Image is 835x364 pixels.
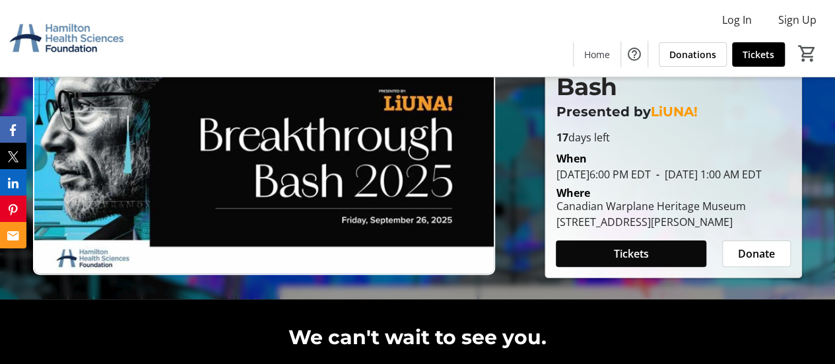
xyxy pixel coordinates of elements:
img: Hamilton Health Sciences Foundation's Logo [8,5,125,71]
p: days left [556,129,791,145]
span: Tickets [614,246,649,262]
button: Tickets [556,240,706,267]
span: Donations [669,48,716,61]
span: Tickets [743,48,774,61]
button: Donate [722,240,791,267]
span: [DATE] 6:00 PM EDT [556,167,650,182]
div: Where [556,188,589,198]
span: Presented by [556,104,650,120]
div: When [556,151,586,166]
span: Donate [738,246,775,262]
span: - [650,167,664,182]
div: [STREET_ADDRESS][PERSON_NAME] [556,214,745,230]
button: Log In [712,9,762,30]
span: We can't wait to see you. [288,325,547,349]
button: Help [621,41,648,67]
img: Campaign CTA Media Photo [33,15,495,275]
span: [DATE] 1:00 AM EDT [650,167,761,182]
span: LiUNA! [650,104,697,120]
span: Log In [722,12,752,28]
div: Canadian Warplane Heritage Museum [556,198,745,214]
span: Home [584,48,610,61]
button: Cart [795,42,819,65]
button: Sign Up [768,9,827,30]
a: Tickets [732,42,785,67]
a: Home [574,42,620,67]
span: 17 [556,130,568,145]
a: Donations [659,42,727,67]
span: Sign Up [778,12,817,28]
